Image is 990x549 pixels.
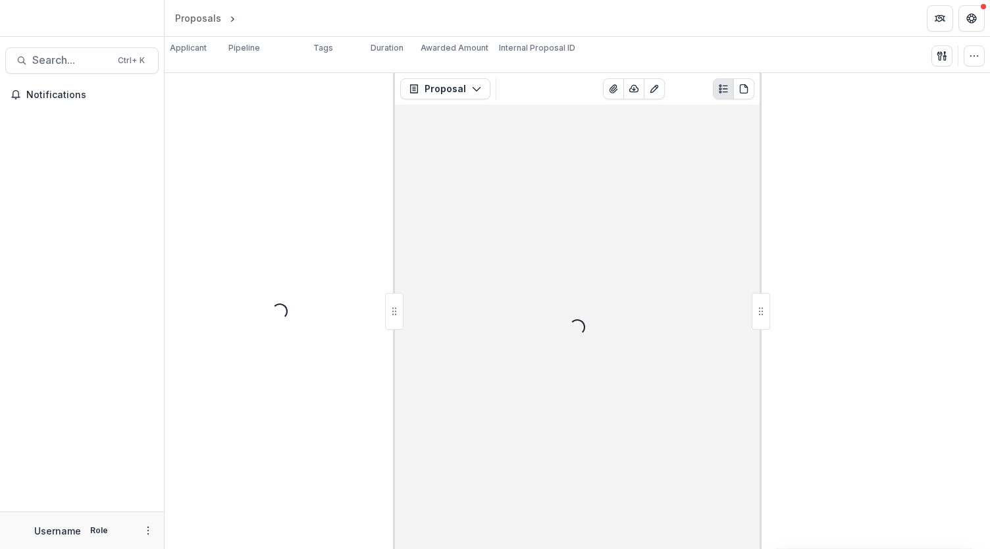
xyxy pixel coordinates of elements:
p: Internal Proposal ID [499,42,575,54]
button: Notifications [5,84,159,105]
div: Proposals [175,11,221,25]
button: PDF view [733,78,754,99]
button: Partners [927,5,953,32]
p: Duration [371,42,404,54]
button: Edit as form [644,78,665,99]
button: Search... [5,47,159,74]
span: Search... [32,54,110,66]
button: Proposal [400,78,490,99]
button: More [140,523,156,538]
span: Notifications [26,90,153,101]
p: Tags [313,42,333,54]
button: View Attached Files [603,78,624,99]
p: Awarded Amount [421,42,488,54]
div: Ctrl + K [115,53,147,68]
p: Role [86,525,112,536]
p: Applicant [170,42,207,54]
button: Get Help [958,5,985,32]
p: Username [34,524,81,538]
p: Pipeline [228,42,260,54]
a: Proposals [170,9,226,28]
button: Plaintext view [713,78,734,99]
nav: breadcrumb [170,9,294,28]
